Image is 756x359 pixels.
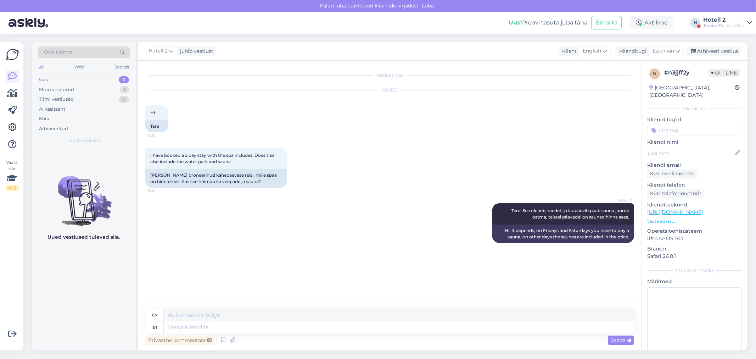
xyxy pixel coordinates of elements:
div: Uus [39,76,48,83]
div: [DATE] [145,87,634,93]
div: Tervise Paradiis OÜ [703,23,744,28]
span: Hotell 2 [605,198,632,203]
span: 12:10 [147,188,174,193]
div: [PERSON_NAME] broneerinud kahepäevase reisi, mille spaa on hinna sees. Kas see hõlmab ka veeparki... [145,169,287,188]
p: Kliendi tag'id [647,116,742,123]
span: 12:17 [605,243,632,249]
p: Märkmed [647,278,742,285]
div: 0 [119,76,129,83]
b: Uus! [509,19,522,26]
span: Tere! See oleneb, reedeti ja laupäeviti peab sauna juurde ostma, teistel päevadel on saunad hinna... [511,208,630,220]
div: Küsi meiliaadressi [647,169,698,178]
input: Lisa tag [647,125,742,136]
p: iPhone OS 18.7 [647,235,742,242]
div: Socials [113,62,130,72]
p: Uued vestlused tulevad siia. [48,233,121,241]
div: Kõik [39,115,49,122]
div: Arhiveeri vestlus [687,46,741,56]
div: 0 / 3 [6,185,18,191]
div: juhib vestlust [177,48,213,55]
a: Hotell 2Tervise Paradiis OÜ [703,17,752,28]
span: Offline [709,69,740,77]
p: Brauser [647,245,742,253]
div: Aktiivne [630,16,673,29]
div: 1 [120,86,129,93]
div: Tere [145,120,168,132]
div: Küsi telefoninumbrit [647,189,704,198]
span: Luba [420,2,436,9]
div: H [690,18,700,28]
span: Otsi kliente [44,49,72,56]
div: Privaatne kommentaar [145,336,214,345]
p: Kliendi nimi [647,138,742,146]
span: n [653,71,656,76]
span: Hi [150,110,155,115]
span: Saada [611,337,631,343]
button: Emailid [591,16,622,29]
img: No chats [32,163,136,227]
div: Web [73,62,86,72]
div: Klienditugi [616,48,646,55]
span: English [583,47,601,55]
a: [URL][DOMAIN_NAME] [647,209,703,215]
p: Kliendi email [647,161,742,169]
div: [PERSON_NAME] [647,267,742,274]
div: Arhiveeritud [39,125,68,132]
p: Kliendi telefon [647,181,742,189]
p: Klienditeekond [647,201,742,209]
div: Hotell 2 [703,17,744,23]
div: Minu vestlused [39,86,74,93]
div: All [38,62,46,72]
div: Hi! It depends, on Fridays and Saturdays you have to buy a sauna, on other days the saunas are in... [492,225,634,243]
input: Lisa nimi [648,149,734,157]
span: Uued vestlused [68,138,101,144]
div: Proovi tasuta juba täna: [509,18,588,27]
span: Estonian [653,47,674,55]
div: en [152,309,158,321]
p: Vaata edasi ... [647,218,742,225]
div: Klient [559,48,577,55]
img: Askly Logo [6,48,19,61]
div: Tiimi vestlused [39,96,74,103]
div: et [153,321,157,333]
div: # n3jjff2y [664,68,709,77]
p: Operatsioonisüsteem [647,227,742,235]
span: Hotell 2 [149,47,168,55]
div: Vestlus algas [145,72,634,78]
div: [GEOGRAPHIC_DATA], [GEOGRAPHIC_DATA] [649,84,735,99]
span: I have booked a 2 day stay with the spa includes. Does this also include the water park and sauna [150,153,275,164]
p: Safari 26.0.1 [647,253,742,260]
div: Vaata siia [6,159,18,191]
div: AI Assistent [39,106,65,113]
div: 0 [119,96,129,103]
span: 12:10 [147,133,174,138]
div: Kliendi info [647,105,742,112]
